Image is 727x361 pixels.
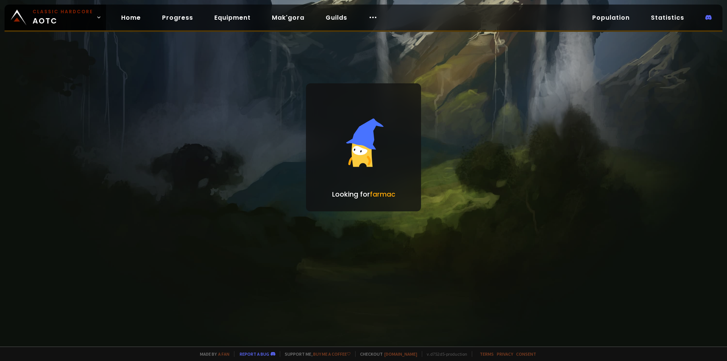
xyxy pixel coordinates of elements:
a: Privacy [497,351,513,357]
a: Terms [480,351,494,357]
a: Home [115,10,147,25]
span: AOTC [33,8,93,27]
span: Support me, [280,351,351,357]
small: Classic Hardcore [33,8,93,15]
a: a fan [218,351,229,357]
a: Guilds [320,10,353,25]
a: Population [586,10,636,25]
span: farmac [370,189,395,199]
p: Looking for [332,189,395,199]
a: Classic HardcoreAOTC [5,5,106,30]
a: Progress [156,10,199,25]
span: Checkout [355,351,417,357]
a: Statistics [645,10,690,25]
a: [DOMAIN_NAME] [384,351,417,357]
a: Equipment [208,10,257,25]
span: Made by [195,351,229,357]
a: Consent [516,351,536,357]
a: Mak'gora [266,10,310,25]
a: Report a bug [240,351,269,357]
a: Buy me a coffee [313,351,351,357]
span: v. d752d5 - production [422,351,467,357]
